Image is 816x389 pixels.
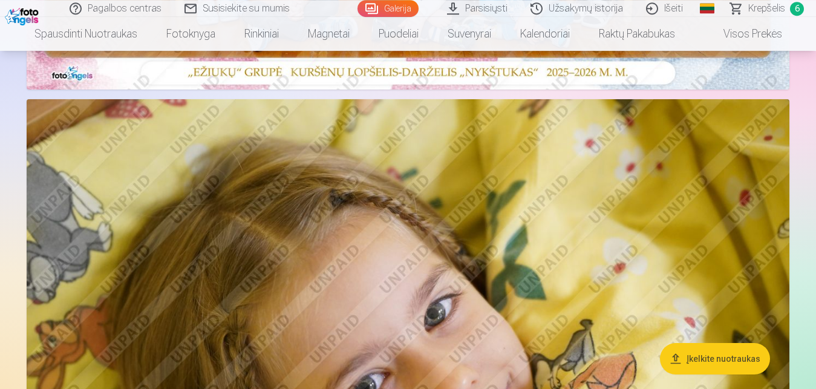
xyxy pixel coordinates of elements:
[152,17,230,51] a: Fotoknyga
[748,1,785,16] span: Krepšelis
[5,5,42,25] img: /fa2
[20,17,152,51] a: Spausdinti nuotraukas
[506,17,584,51] a: Kalendoriai
[433,17,506,51] a: Suvenyrai
[364,17,433,51] a: Puodeliai
[790,2,804,16] span: 6
[660,343,770,374] button: Įkelkite nuotraukas
[584,17,690,51] a: Raktų pakabukas
[690,17,797,51] a: Visos prekės
[293,17,364,51] a: Magnetai
[230,17,293,51] a: Rinkiniai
